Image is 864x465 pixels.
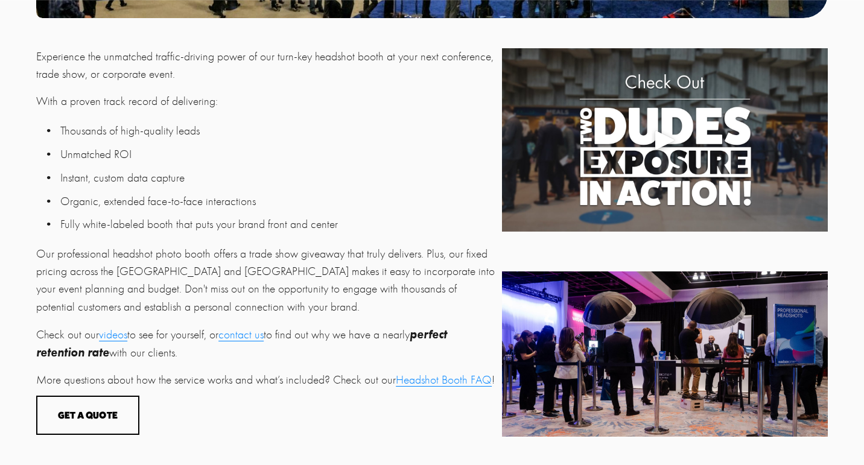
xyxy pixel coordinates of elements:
[36,372,495,389] p: More questions about how the service works and what’s included? Check out our !
[99,328,127,341] a: videos
[60,193,495,210] p: Organic, extended face-to-face interactions
[36,326,495,362] p: Check out our to see for yourself, or to find out why we have a nearly with our clients.
[60,146,495,163] p: Unmatched ROI
[36,327,450,359] em: perfect retention rate
[60,216,495,233] p: Fully white-labeled booth that puts your brand front and center
[650,125,679,154] div: Play
[36,396,139,435] button: Get a Quote
[36,48,495,83] p: Experience the unmatched traffic-driving power of our turn-key headshot booth at your next confer...
[60,122,495,140] p: Thousands of high-quality leads
[396,373,492,387] a: Headshot Booth FAQ
[36,245,495,316] p: Our professional headshot photo booth offers a trade show giveaway that truly delivers. Plus, our...
[60,169,495,187] p: Instant, custom data capture
[36,93,495,110] p: With a proven track record of delivering:
[218,328,264,341] a: contact us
